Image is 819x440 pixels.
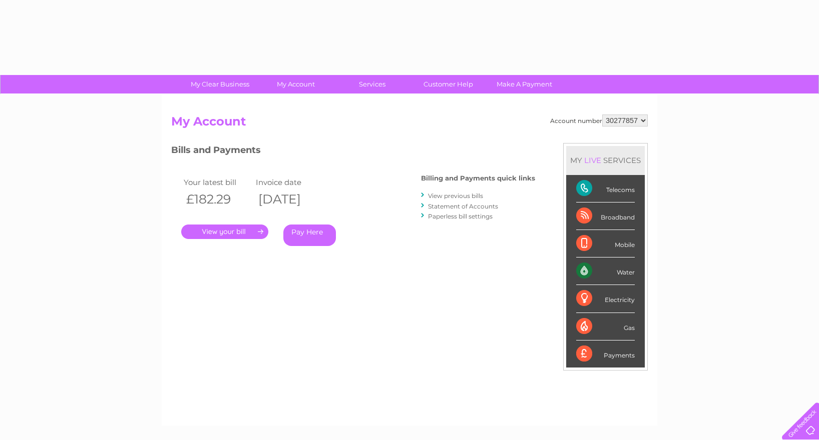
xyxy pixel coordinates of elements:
div: LIVE [582,155,603,165]
a: . [181,224,268,239]
td: Your latest bill [181,175,253,189]
div: Account number [550,114,648,126]
th: £182.29 [181,189,253,209]
a: Paperless bill settings [428,212,493,220]
div: Payments [576,340,635,367]
th: [DATE] [253,189,325,209]
h4: Billing and Payments quick links [421,174,535,182]
h3: Bills and Payments [171,143,535,160]
a: My Clear Business [179,75,261,93]
a: View previous bills [428,192,483,199]
h2: My Account [171,114,648,133]
a: My Account [255,75,337,93]
a: Make A Payment [483,75,566,93]
div: Electricity [576,285,635,312]
td: Invoice date [253,175,325,189]
a: Statement of Accounts [428,202,498,210]
a: Customer Help [407,75,490,93]
div: Broadband [576,202,635,230]
div: Water [576,257,635,285]
div: MY SERVICES [566,146,645,174]
div: Mobile [576,230,635,257]
div: Gas [576,313,635,340]
a: Services [331,75,414,93]
a: Pay Here [283,224,336,246]
div: Telecoms [576,175,635,202]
